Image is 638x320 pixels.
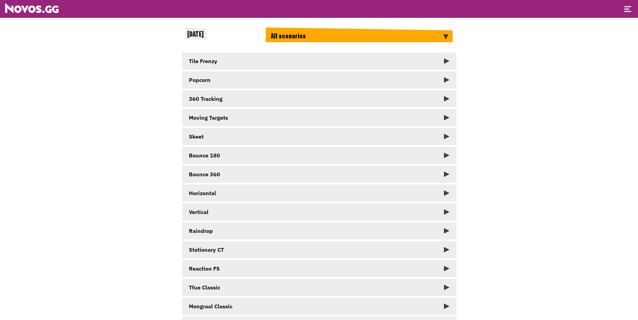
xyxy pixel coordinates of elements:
img: arrow.f6ff4f33.svg [444,304,449,309]
span: [DATE] [187,31,204,39]
div: Skeet [189,133,204,140]
div: Stationary CT [189,246,224,253]
img: arrow.f6ff4f33.svg [444,228,449,234]
div: Reaction FS [189,265,220,272]
div: Moving Targets [189,114,228,121]
div: Tile Frenzy [189,58,217,64]
div: Mongraal Classic [189,303,232,310]
div: All scenarios [266,27,453,42]
img: arrow.f6ff4f33.svg [443,34,448,40]
div: Vertical [189,209,208,215]
img: arrow.f6ff4f33.svg [444,266,449,271]
img: arrow.f6ff4f33.svg [444,58,449,64]
img: arrow.f6ff4f33.svg [444,153,449,158]
div: Horizontal [189,190,216,197]
img: Novos [5,3,59,13]
img: arrow.f6ff4f33.svg [444,209,449,215]
img: arrow.f6ff4f33.svg [444,96,449,102]
div: Tfue Classic [189,284,220,291]
img: arrow.f6ff4f33.svg [444,77,449,83]
div: Popcorn [189,76,210,83]
img: arrow.f6ff4f33.svg [444,247,449,252]
img: arrow.f6ff4f33.svg [444,285,449,290]
div: Raindrop [189,227,213,234]
div: Bounce 360 [189,171,220,178]
div: Bounce 180 [189,152,220,159]
img: arrow.f6ff4f33.svg [444,134,449,139]
img: arrow.f6ff4f33.svg [444,171,449,177]
img: arrow.f6ff4f33.svg [444,190,449,196]
img: arrow.f6ff4f33.svg [444,115,449,120]
div: 360 Tracking [189,95,222,102]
